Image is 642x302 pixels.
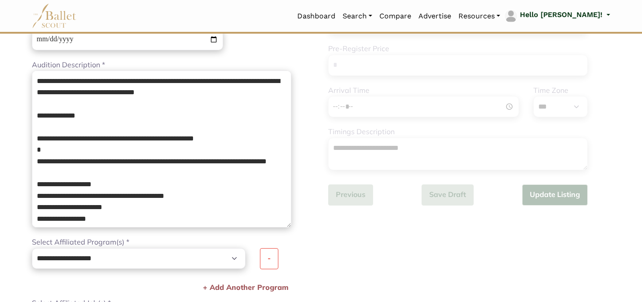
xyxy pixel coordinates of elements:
[505,10,517,22] img: profile picture
[200,281,291,294] button: + Add Another Program
[32,236,129,248] label: Select Affiliated Program(s) *
[339,7,376,26] a: Search
[504,9,610,23] a: profile picture Hello [PERSON_NAME]!
[376,7,415,26] a: Compare
[260,248,278,269] button: -
[294,7,339,26] a: Dashboard
[520,9,602,21] p: Hello [PERSON_NAME]!
[32,59,105,71] label: Audition Description *
[455,7,504,26] a: Resources
[415,7,455,26] a: Advertise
